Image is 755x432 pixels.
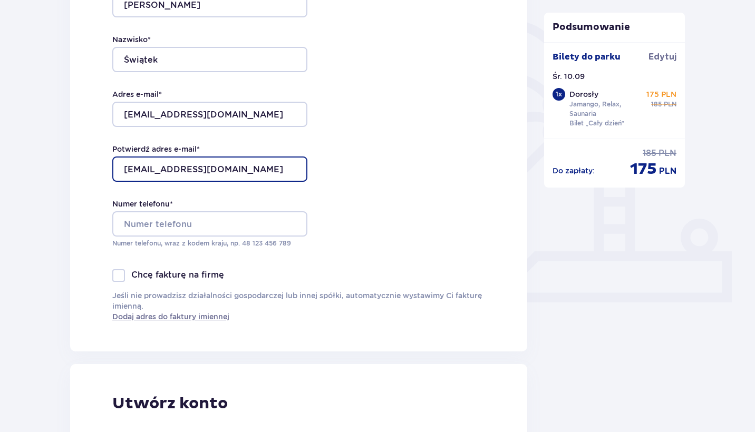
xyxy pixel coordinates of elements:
[553,71,585,82] p: Śr. 10.09
[630,159,657,179] p: 175
[112,290,485,322] p: Jeśli nie prowadzisz działalności gospodarczej lub innej spółki, automatycznie wystawimy Ci faktu...
[553,165,595,176] p: Do zapłaty :
[643,148,656,159] p: 185
[131,269,224,281] p: Chcę fakturę na firmę
[659,148,676,159] p: PLN
[664,100,676,109] p: PLN
[648,51,676,63] a: Edytuj
[112,47,307,72] input: Nazwisko
[112,144,200,154] label: Potwierdź adres e-mail *
[112,199,173,209] label: Numer telefonu *
[112,211,307,237] input: Numer telefonu
[569,119,625,128] p: Bilet „Cały dzień”
[112,239,307,248] p: Numer telefonu, wraz z kodem kraju, np. 48 ​123 ​456 ​789
[569,89,598,100] p: Dorosły
[112,394,228,414] p: Utwórz konto
[112,34,151,45] label: Nazwisko *
[569,100,642,119] p: Jamango, Relax, Saunaria
[659,165,676,177] p: PLN
[112,102,307,127] input: Adres e-mail
[112,311,229,322] a: Dodaj adres do faktury imiennej
[553,88,565,101] div: 1 x
[112,89,162,100] label: Adres e-mail *
[544,21,685,34] p: Podsumowanie
[646,89,676,100] p: 175 PLN
[112,156,307,182] input: Potwierdź adres e-mail
[651,100,662,109] p: 185
[553,51,621,63] p: Bilety do parku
